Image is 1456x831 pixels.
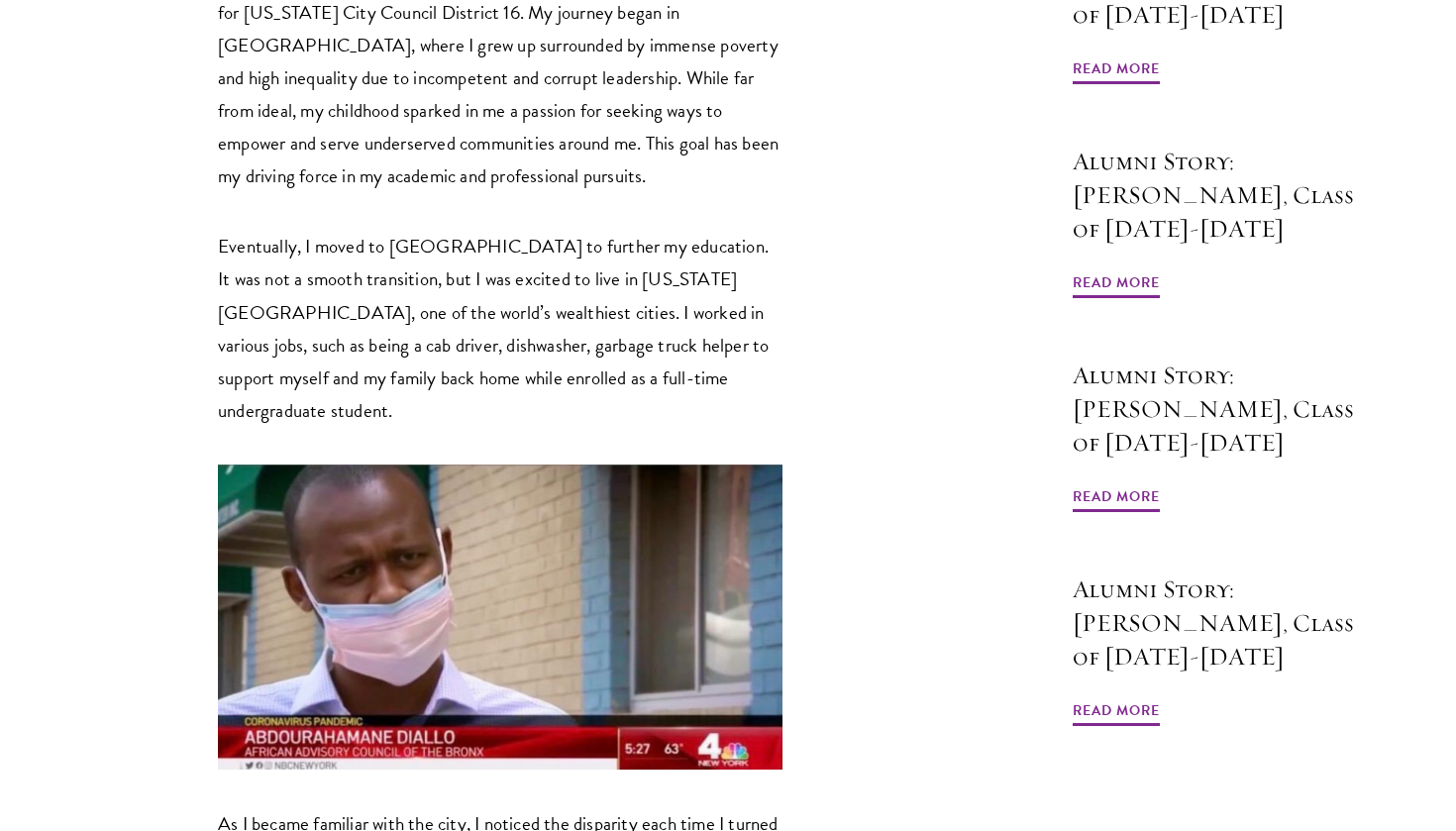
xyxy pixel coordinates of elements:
a: Alumni Story: [PERSON_NAME], Class of [DATE]-[DATE] Read More [1073,145,1358,301]
h3: Alumni Story: [PERSON_NAME], Class of [DATE]-[DATE] [1073,572,1358,674]
h3: Alumni Story: [PERSON_NAME], Class of [DATE]-[DATE] [1073,145,1358,246]
p: Eventually, I moved to [GEOGRAPHIC_DATA] to further my education. It was not a smooth transition,... [218,230,782,426]
span: Read More [1073,484,1160,515]
span: Read More [1073,698,1160,729]
a: Alumni Story: [PERSON_NAME], Class of [DATE]-[DATE] Read More [1073,572,1358,729]
h3: Alumni Story: [PERSON_NAME], Class of [DATE]-[DATE] [1073,359,1358,460]
span: Read More [1073,56,1160,87]
span: Read More [1073,270,1160,301]
a: Alumni Story: [PERSON_NAME], Class of [DATE]-[DATE] Read More [1073,359,1358,515]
